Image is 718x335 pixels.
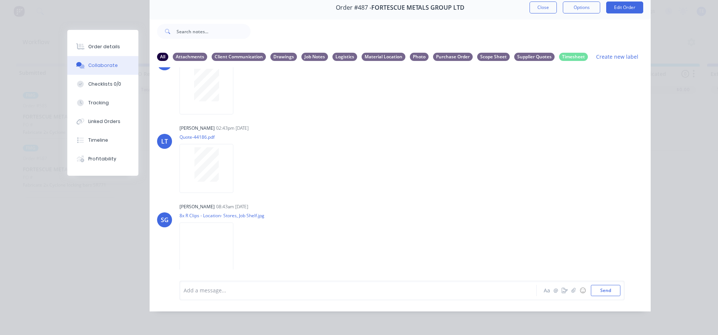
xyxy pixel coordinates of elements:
div: Linked Orders [88,118,120,125]
div: Collaborate [88,62,118,69]
button: Options [563,1,600,13]
button: Checklists 0/0 [67,75,138,93]
button: Send [591,285,620,296]
span: Order #487 - [336,4,371,11]
div: Profitability [88,156,116,162]
div: Supplier Quotes [514,53,555,61]
button: Edit Order [606,1,643,13]
button: Collaborate [67,56,138,75]
button: Timeline [67,131,138,150]
div: Material Location [362,53,405,61]
div: [PERSON_NAME] [179,203,215,210]
div: Timeline [88,137,108,144]
div: LT [161,137,168,146]
button: Close [530,1,557,13]
div: Photo [410,53,429,61]
div: Job Notes [301,53,328,61]
input: Search notes... [177,24,251,39]
div: Order details [88,43,120,50]
button: Order details [67,37,138,56]
div: 08:43am [DATE] [216,203,248,210]
div: Scope Sheet [477,53,510,61]
div: SG [161,215,169,224]
div: Checklists 0/0 [88,81,121,87]
p: 8x R Clips - Location- Stores, Job Shelf.jpg [179,212,264,219]
button: Create new label [592,52,642,62]
div: [PERSON_NAME] [179,125,215,132]
div: 02:43pm [DATE] [216,125,249,132]
div: Timesheet [559,53,588,61]
div: Attachments [173,53,207,61]
div: All [157,53,168,61]
span: FORTESCUE METALS GROUP LTD [371,4,464,11]
button: @ [551,286,560,295]
button: ☺ [578,286,587,295]
button: Aa [542,286,551,295]
button: Tracking [67,93,138,112]
div: Client Communication [212,53,266,61]
p: Quote-44186.pdf [179,134,241,140]
button: Profitability [67,150,138,168]
div: Tracking [88,99,109,106]
div: Drawings [270,53,297,61]
div: Logistics [332,53,357,61]
button: Linked Orders [67,112,138,131]
div: Purchase Order [433,53,473,61]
